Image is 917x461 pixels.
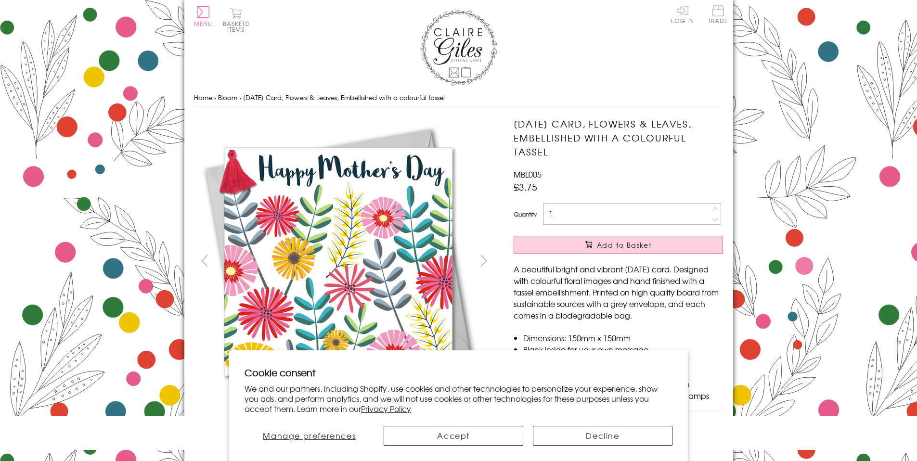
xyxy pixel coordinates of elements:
[494,117,783,406] img: Mother's Day Card, Flowers & Leaves, Embellished with a colourful tassel
[523,332,723,344] li: Dimensions: 150mm x 150mm
[194,250,216,271] button: prev
[514,236,723,254] button: Add to Basket
[245,384,672,413] p: We and our partners, including Shopify, use cookies and other technologies to personalize your ex...
[514,168,542,180] span: MBL005
[708,5,728,24] span: Trade
[227,19,249,34] span: 0 items
[194,117,482,406] img: Mother's Day Card, Flowers & Leaves, Embellished with a colourful tassel
[420,10,497,86] img: Claire Giles Greetings Cards
[514,180,537,193] span: £3.75
[514,263,723,321] p: A beautiful bright and vibrant [DATE] card. Designed with colourful floral images and hand finish...
[245,426,374,446] button: Manage preferences
[194,19,213,28] span: Menu
[384,426,523,446] button: Accept
[514,210,537,218] label: Quantity
[708,5,728,26] a: Trade
[243,93,445,102] span: [DATE] Card, Flowers & Leaves, Embellished with a colourful tassel
[514,117,723,158] h1: [DATE] Card, Flowers & Leaves, Embellished with a colourful tassel
[194,93,212,102] a: Home
[194,6,213,26] button: Menu
[223,8,249,32] button: Basket0 items
[218,93,237,102] a: Bloom
[214,93,216,102] span: ›
[263,430,356,441] span: Manage preferences
[473,250,494,271] button: next
[533,426,672,446] button: Decline
[245,366,672,379] h2: Cookie consent
[671,5,694,24] a: Log In
[597,240,652,250] span: Add to Basket
[361,403,411,414] a: Privacy Policy
[239,93,241,102] span: ›
[523,344,723,355] li: Blank inside for your own message
[194,88,723,108] nav: breadcrumbs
